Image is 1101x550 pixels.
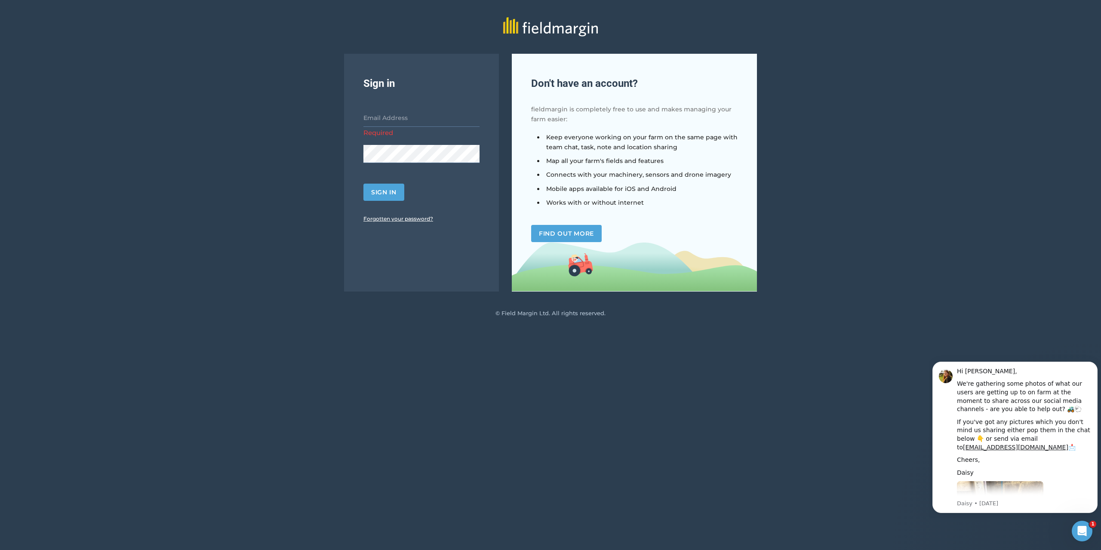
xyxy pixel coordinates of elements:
li: Map all your farm ' s fields and features [544,156,738,166]
a: Find out more [531,225,602,242]
a: Forgotten your password? [363,215,433,222]
li: Works with or without internet [544,198,738,207]
p: fieldmargin is completely free to use and makes managing your farm easier: [531,104,738,124]
li: Connects with your machinery, sensors and drone imagery [544,170,738,179]
button: Sign in [363,184,404,201]
li: Keep everyone working on your farm on the same page with team chat, task, note and location sharing [544,132,738,152]
li: Mobile apps available for iOS and Android [544,184,738,194]
iframe: Intercom live chat [1072,521,1092,541]
p: © Field Margin Ltd. All rights reserved. [17,309,1084,318]
div: Required [363,128,480,138]
input: Email Address [363,109,480,127]
h2: Sign in [363,75,480,92]
iframe: Intercom notifications message [929,354,1101,518]
img: fieldmargin logo [503,17,598,37]
h2: Don ' t have an account? [531,75,738,92]
span: 1 [1089,521,1096,528]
